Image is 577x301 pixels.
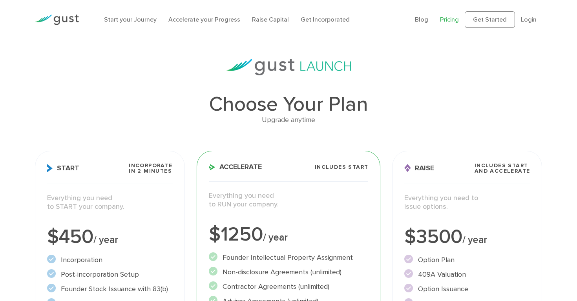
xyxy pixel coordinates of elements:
div: $1250 [209,225,369,244]
p: Everything you need to RUN your company. [209,192,369,209]
li: Post-incorporation Setup [47,269,173,280]
li: 409A Valuation [404,269,530,280]
li: Option Issuance [404,284,530,294]
p: Everything you need to START your company. [47,194,173,212]
a: Login [521,16,537,23]
span: Start [47,164,79,172]
img: Start Icon X2 [47,164,53,172]
a: Get Started [465,11,515,28]
span: Accelerate [209,164,262,171]
li: Contractor Agreements (unlimited) [209,281,369,292]
img: Gust Logo [35,15,79,25]
div: $450 [47,227,173,247]
img: gust-launch-logos.svg [226,59,351,75]
img: Raise Icon [404,164,411,172]
a: Pricing [440,16,459,23]
a: Accelerate your Progress [168,16,240,23]
img: Accelerate Icon [209,164,215,170]
span: Includes START and ACCELERATE [475,163,530,174]
a: Get Incorporated [301,16,350,23]
span: Raise [404,164,434,172]
span: / year [93,234,118,246]
div: $3500 [404,227,530,247]
a: Start your Journey [104,16,157,23]
p: Everything you need to issue options. [404,194,530,212]
span: / year [462,234,487,246]
li: Founder Intellectual Property Assignment [209,252,369,263]
div: Upgrade anytime [35,115,542,126]
li: Founder Stock Issuance with 83(b) [47,284,173,294]
span: Incorporate in 2 Minutes [129,163,172,174]
a: Raise Capital [252,16,289,23]
li: Option Plan [404,255,530,265]
li: Non-disclosure Agreements (unlimited) [209,267,369,277]
span: Includes START [315,164,369,170]
span: / year [263,232,288,243]
a: Blog [415,16,428,23]
li: Incorporation [47,255,173,265]
h1: Choose Your Plan [35,94,542,115]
